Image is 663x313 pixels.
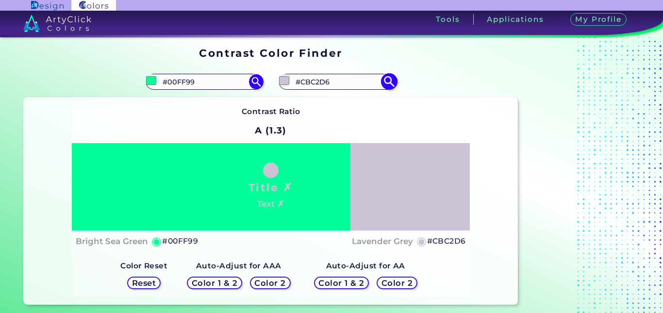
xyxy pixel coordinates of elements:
[326,261,405,270] strong: Auto-Adjust for AA
[436,16,460,23] h3: Tools
[570,13,627,26] h3: My Profile
[242,107,300,116] strong: Contrast Ratio
[352,234,413,248] h4: Lavender Grey
[487,16,544,23] h3: Applications
[522,44,643,309] iframe: Advertisement
[159,75,249,88] input: type color 1..
[151,235,162,247] h5: ◉
[199,46,342,60] h1: Contrast Color Finder
[381,73,398,90] img: icon search
[321,279,362,286] h5: Color 1 & 2
[23,15,92,32] img: logo_artyclick_colors_white.svg
[257,197,284,211] h4: Text ✗
[196,261,282,270] strong: Auto-Adjust for AAA
[162,235,198,247] h5: #00FF99
[250,120,291,141] h2: A (1.3)
[427,235,466,247] h5: #CBC2D6
[383,279,411,286] h5: Color 2
[120,261,167,270] strong: Color Reset
[249,74,264,89] img: icon search
[249,180,293,195] h1: Title ✗
[76,234,148,248] h4: Bright Sea Green
[31,1,64,10] img: ArtyClick Design logo
[194,279,235,286] h5: Color 1 & 2
[256,279,284,286] h5: Color 2
[292,75,382,88] input: type color 2..
[133,279,155,286] h5: Reset
[416,235,427,247] h5: ◉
